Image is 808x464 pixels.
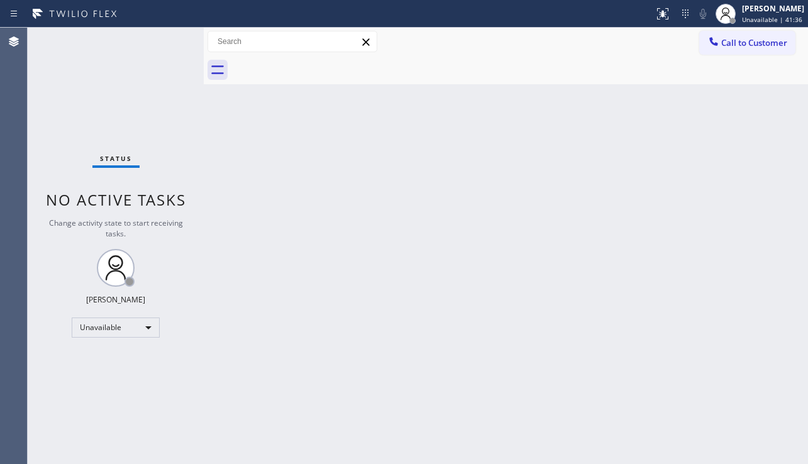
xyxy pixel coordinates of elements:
span: Change activity state to start receiving tasks. [49,218,183,239]
div: Unavailable [72,318,160,338]
button: Mute [694,5,712,23]
span: No active tasks [46,189,186,210]
span: Unavailable | 41:36 [742,15,802,24]
div: [PERSON_NAME] [86,294,145,305]
span: Status [100,154,132,163]
div: [PERSON_NAME] [742,3,804,14]
button: Call to Customer [699,31,795,55]
input: Search [208,31,377,52]
span: Call to Customer [721,37,787,48]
